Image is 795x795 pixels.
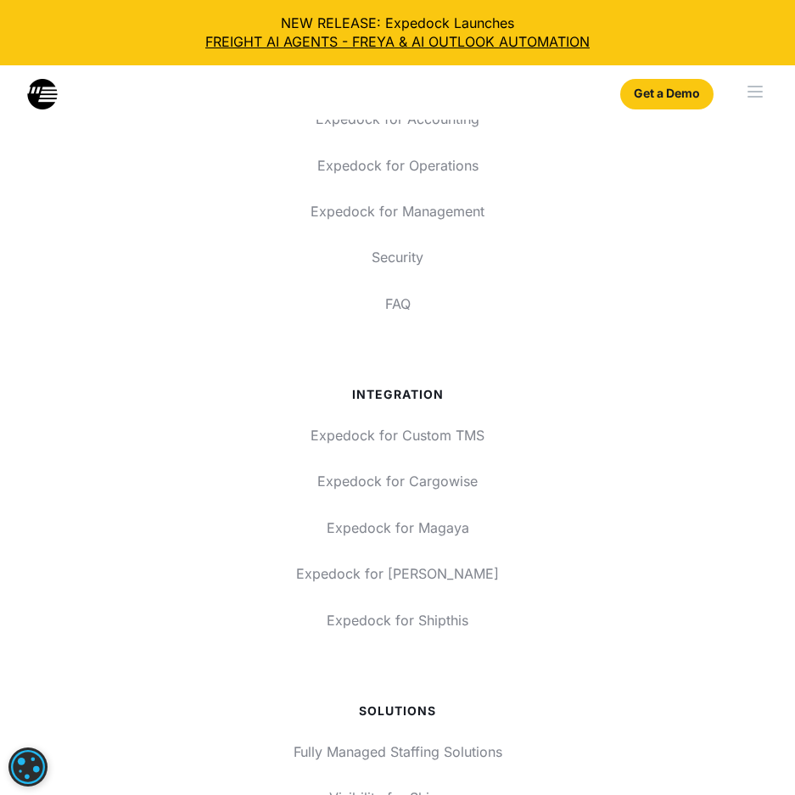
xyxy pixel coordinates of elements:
div: menu [720,65,795,120]
div: Integration [38,388,758,402]
a: Expedock for Shipthis [38,604,758,636]
a: FAQ [38,288,758,320]
a: Expedock for Custom TMS [38,419,758,451]
a: Security [38,241,758,273]
a: Expedock for Operations [38,149,758,182]
iframe: Chat Widget [512,612,795,795]
a: Expedock for [PERSON_NAME] [38,557,758,590]
a: FREIGHT AI AGENTS - FREYA & AI OUTLOOK AUTOMATION [14,32,781,51]
a: Expedock for Magaya [38,512,758,544]
a: Expedock for Cargowise [38,465,758,497]
a: Expedock for Management [38,195,758,227]
div: Solutions [38,704,758,719]
a: Get a Demo [620,79,714,109]
a: Fully Managed Staffing Solutions [38,736,758,768]
div: NEW RELEASE: Expedock Launches [14,14,781,52]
